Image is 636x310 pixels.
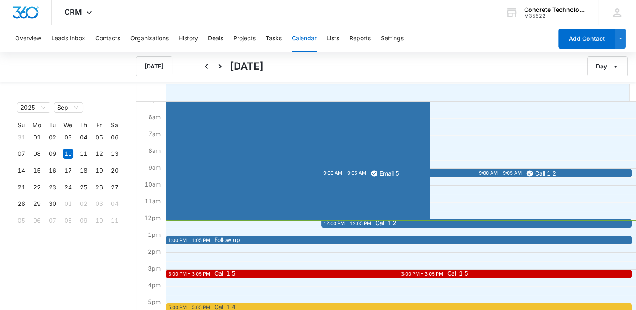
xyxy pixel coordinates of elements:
button: History [179,25,198,52]
div: 19 [94,166,104,176]
button: Overview [15,25,41,52]
td: 2025-10-10 [91,212,107,229]
div: 06 [32,215,42,226]
td: 2025-09-04 [76,129,91,146]
th: We [60,121,76,129]
td: 2025-09-20 [107,162,122,179]
div: 28 [16,199,26,209]
td: 2025-09-18 [76,162,91,179]
span: Call 1 2 [535,171,556,176]
div: 31 [16,132,26,142]
span: Call 1 2 [375,220,396,226]
div: 05 [94,132,104,142]
button: Organizations [130,25,169,52]
td: 2025-09-03 [60,129,76,146]
div: 12 [94,149,104,159]
div: 03 [63,132,73,142]
div: 1:00 PM – 1:05 PM [168,237,212,244]
th: Tu [45,121,60,129]
div: 05 [16,215,26,226]
button: Next [213,60,227,73]
div: 9:00 AM – 9:05 AM: Call 1 2 [477,169,632,177]
div: 06 [110,132,120,142]
span: Email 5 [380,171,399,176]
button: Day [587,56,628,76]
td: 2025-10-06 [29,212,45,229]
span: Call 1 4 [214,304,235,310]
span: 12pm [142,214,163,221]
div: 9:00 AM – 9:05 AM [323,170,368,177]
div: 23 [48,182,58,192]
td: 2025-09-10 [60,146,76,163]
td: 2025-10-01 [60,196,76,213]
td: 2025-10-07 [45,212,60,229]
div: 01 [63,199,73,209]
td: 2025-09-08 [29,146,45,163]
div: 22 [32,182,42,192]
div: 11 [110,215,120,226]
div: 27 [110,182,120,192]
td: 2025-10-08 [60,212,76,229]
button: Contacts [95,25,120,52]
div: 09 [79,215,89,226]
span: 8am [146,147,163,154]
button: Deals [208,25,223,52]
div: 10 [63,149,73,159]
button: Lists [327,25,339,52]
div: 08 [32,149,42,159]
span: CRM [64,8,82,16]
div: 11 [79,149,89,159]
button: Projects [233,25,256,52]
div: 29 [32,199,42,209]
span: 3pm [146,265,163,272]
div: 07 [48,215,58,226]
td: 2025-09-22 [29,179,45,196]
span: 6am [146,113,163,121]
td: 2025-09-30 [45,196,60,213]
div: 04 [110,199,120,209]
th: Su [13,121,29,129]
td: 2025-10-02 [76,196,91,213]
td: 2025-09-09 [45,146,60,163]
td: 2025-09-16 [45,162,60,179]
div: 12:00 PM – 12:05 PM: Call 1 2 [321,219,632,228]
div: 17 [63,166,73,176]
span: 9am [146,164,163,171]
button: Leads Inbox [51,25,85,52]
td: 2025-09-15 [29,162,45,179]
div: 9:00 AM – 9:05 AM: Email 5 [321,169,585,177]
td: 2025-09-05 [91,129,107,146]
td: 2025-08-31 [13,129,29,146]
button: Add Contact [558,29,615,49]
h1: [DATE] [230,59,264,74]
span: Sep [57,103,80,112]
span: 11am [143,197,163,205]
div: 09 [48,149,58,159]
button: Calendar [292,25,317,52]
div: 3:00 PM – 3:05 PM: Call 1 5 [166,270,562,278]
div: 04 [79,132,89,142]
div: 01 [32,132,42,142]
div: 18 [79,166,89,176]
td: 2025-09-26 [91,179,107,196]
div: 3:00 PM – 3:05 PM [401,271,445,278]
div: 15 [32,166,42,176]
div: 12:00 AM – 12:05 PM: Close [166,18,430,221]
div: 26 [94,182,104,192]
div: account id [524,13,586,19]
span: Follow up [214,237,240,243]
td: 2025-09-23 [45,179,60,196]
div: 1:00 PM – 1:05 PM: Follow up [166,236,632,244]
td: 2025-09-06 [107,129,122,146]
span: 10am [143,181,163,188]
span: 5pm [146,298,163,305]
div: 08 [63,215,73,226]
div: 10 [94,215,104,226]
span: Call 1 5 [447,271,468,276]
div: 02 [48,132,58,142]
td: 2025-10-04 [107,196,122,213]
th: Mo [29,121,45,129]
td: 2025-10-03 [91,196,107,213]
td: 2025-09-07 [13,146,29,163]
td: 2025-09-02 [45,129,60,146]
